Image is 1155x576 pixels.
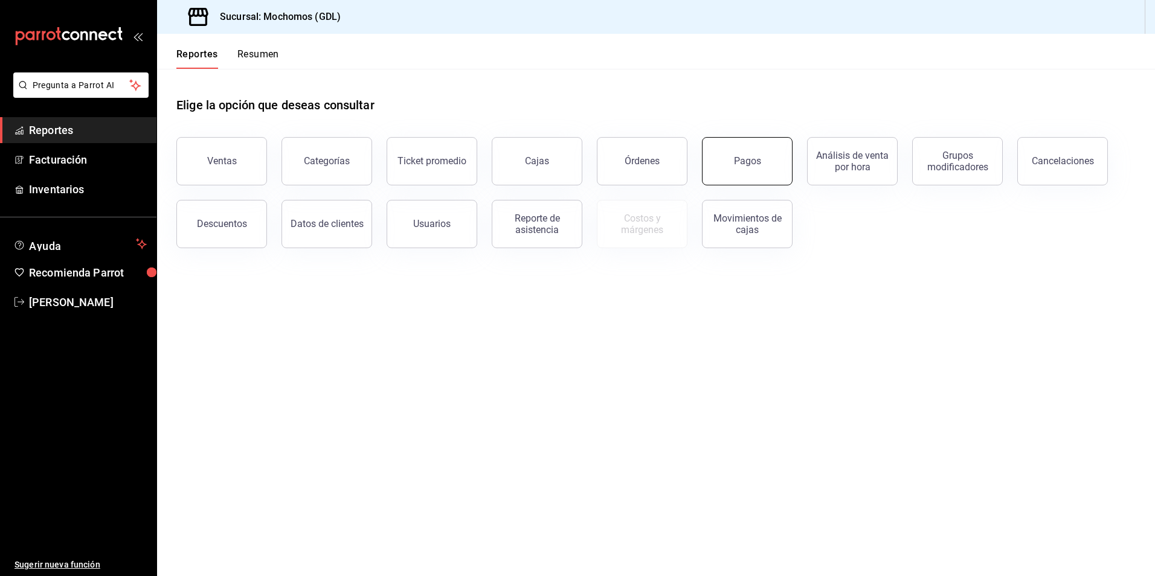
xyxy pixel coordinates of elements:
[702,200,793,248] button: Movimientos de cajas
[492,137,582,185] button: Cajas
[597,137,687,185] button: Órdenes
[133,31,143,41] button: open_drawer_menu
[807,137,898,185] button: Análisis de venta por hora
[29,294,147,310] span: [PERSON_NAME]
[702,137,793,185] button: Pagos
[525,155,549,167] div: Cajas
[29,237,131,251] span: Ayuda
[210,10,341,24] h3: Sucursal: Mochomos (GDL)
[13,72,149,98] button: Pregunta a Parrot AI
[291,218,364,229] div: Datos de clientes
[176,200,267,248] button: Descuentos
[387,137,477,185] button: Ticket promedio
[176,48,279,69] div: navigation tabs
[387,200,477,248] button: Usuarios
[282,137,372,185] button: Categorías
[29,152,147,168] span: Facturación
[815,150,890,173] div: Análisis de venta por hora
[920,150,995,173] div: Grupos modificadores
[1017,137,1108,185] button: Cancelaciones
[29,122,147,138] span: Reportes
[237,48,279,69] button: Resumen
[304,155,350,167] div: Categorías
[14,558,147,571] span: Sugerir nueva función
[413,218,451,229] div: Usuarios
[597,200,687,248] button: Contrata inventarios para ver este reporte
[605,213,680,235] div: Costos y márgenes
[176,48,218,69] button: Reportes
[734,155,761,167] div: Pagos
[397,155,466,167] div: Ticket promedio
[500,213,574,235] div: Reporte de asistencia
[710,213,785,235] div: Movimientos de cajas
[8,88,149,100] a: Pregunta a Parrot AI
[197,218,247,229] div: Descuentos
[1032,155,1094,167] div: Cancelaciones
[33,79,130,92] span: Pregunta a Parrot AI
[912,137,1003,185] button: Grupos modificadores
[176,96,375,114] h1: Elige la opción que deseas consultar
[492,200,582,248] button: Reporte de asistencia
[29,181,147,197] span: Inventarios
[625,155,660,167] div: Órdenes
[207,155,237,167] div: Ventas
[29,264,147,281] span: Recomienda Parrot
[176,137,267,185] button: Ventas
[282,200,372,248] button: Datos de clientes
